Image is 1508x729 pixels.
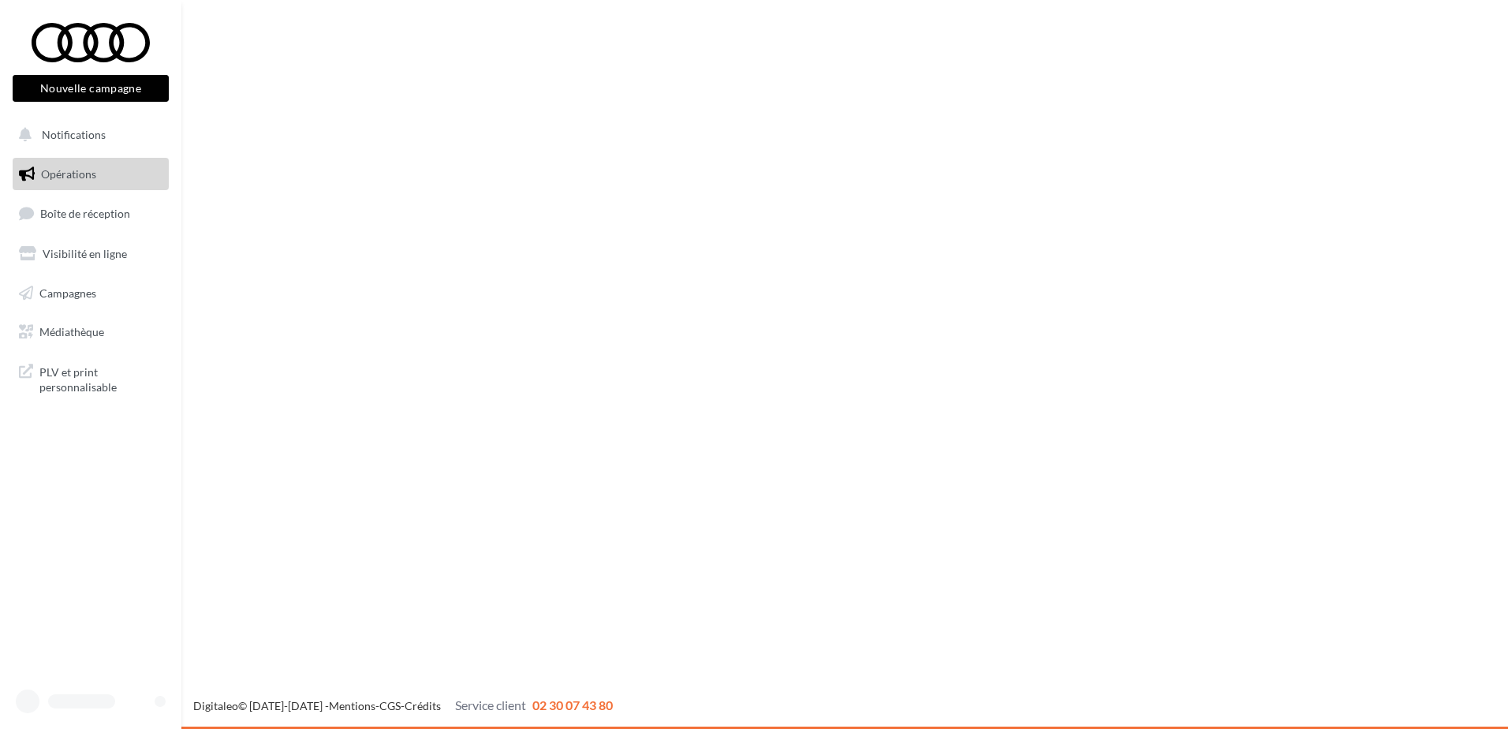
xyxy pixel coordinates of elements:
span: Service client [455,697,526,712]
span: Médiathèque [39,325,104,338]
span: Notifications [42,128,106,141]
a: Digitaleo [193,699,238,712]
span: Campagnes [39,286,96,299]
a: CGS [379,699,401,712]
a: Crédits [405,699,441,712]
span: Visibilité en ligne [43,247,127,260]
a: Médiathèque [9,316,172,349]
button: Notifications [9,118,166,151]
a: Opérations [9,158,172,191]
span: 02 30 07 43 80 [532,697,613,712]
a: Visibilité en ligne [9,237,172,271]
span: © [DATE]-[DATE] - - - [193,699,613,712]
span: Boîte de réception [40,207,130,220]
a: Boîte de réception [9,196,172,230]
a: PLV et print personnalisable [9,355,172,402]
a: Campagnes [9,277,172,310]
span: Opérations [41,167,96,181]
a: Mentions [329,699,375,712]
button: Nouvelle campagne [13,75,169,102]
span: PLV et print personnalisable [39,361,162,395]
